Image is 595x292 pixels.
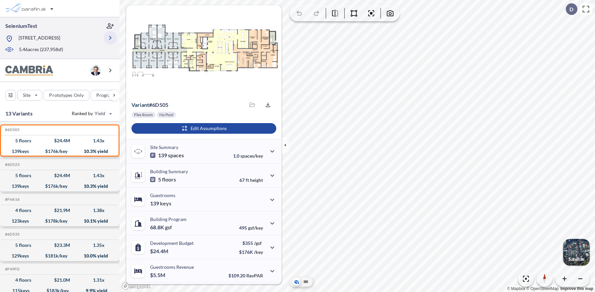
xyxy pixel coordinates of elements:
[95,110,106,117] span: Yield
[43,90,89,101] button: Prototypes Only
[560,286,593,291] a: Improve this map
[150,224,172,231] p: 68.8K
[4,162,20,167] h5: Click to copy the code
[239,177,263,183] p: 67
[23,92,31,99] p: Site
[246,177,249,183] span: ft
[131,102,149,108] span: Variant
[90,65,101,76] img: user logo
[4,197,20,202] h5: Click to copy the code
[19,35,60,43] p: [STREET_ADDRESS]
[160,200,171,207] span: keys
[240,153,263,159] span: spaces/key
[19,46,63,53] p: 5.46 acres ( 237,958 sf)
[150,248,169,255] p: $24.4M
[91,90,127,101] button: Program
[563,239,590,265] img: Switcher Image
[4,267,20,271] h5: Click to copy the code
[5,65,53,76] img: BrandImage
[5,110,33,117] p: 13 Variants
[165,224,172,231] span: gsf
[168,152,184,159] span: spaces
[66,108,116,119] button: Ranked by Yield
[191,125,227,132] p: Edit Assumptions
[4,232,20,237] h5: Click to copy the code
[246,273,263,278] span: RevPAR
[4,127,20,132] h5: Click to copy the code
[228,273,263,278] p: $109.20
[49,92,84,99] p: Prototypes Only
[150,216,187,222] p: Building Program
[150,240,194,246] p: Development Budget
[159,112,173,117] p: No Pool
[293,278,300,286] button: Aerial View
[254,249,263,255] span: /key
[507,286,525,291] a: Mapbox
[17,90,42,101] button: Site
[250,177,263,183] span: height
[131,123,276,134] button: Edit Assumptions
[96,92,115,99] p: Program
[162,176,176,183] span: floors
[150,144,178,150] p: Site Summary
[563,239,590,265] button: Switcher ImageSatellite
[122,282,151,290] a: Mapbox homepage
[150,200,171,207] p: 139
[526,286,558,291] a: OpenStreetMap
[150,192,175,198] p: Guestrooms
[150,264,194,270] p: Guestrooms Revenue
[239,225,263,231] p: 495
[254,240,262,246] span: /gsf
[5,22,37,30] p: SeleniumTest
[150,176,176,183] p: 5
[239,249,263,255] p: $176K
[150,152,184,159] p: 139
[131,102,168,108] p: # 6d505
[150,169,188,174] p: Building Summary
[239,240,263,246] p: $355
[569,6,573,12] p: D
[150,272,166,278] p: $5.5M
[248,225,263,231] span: gsf/key
[233,153,263,159] p: 1.0
[568,256,584,262] p: Satellite
[302,278,310,286] button: Site Plan
[134,112,153,117] p: Flex Room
